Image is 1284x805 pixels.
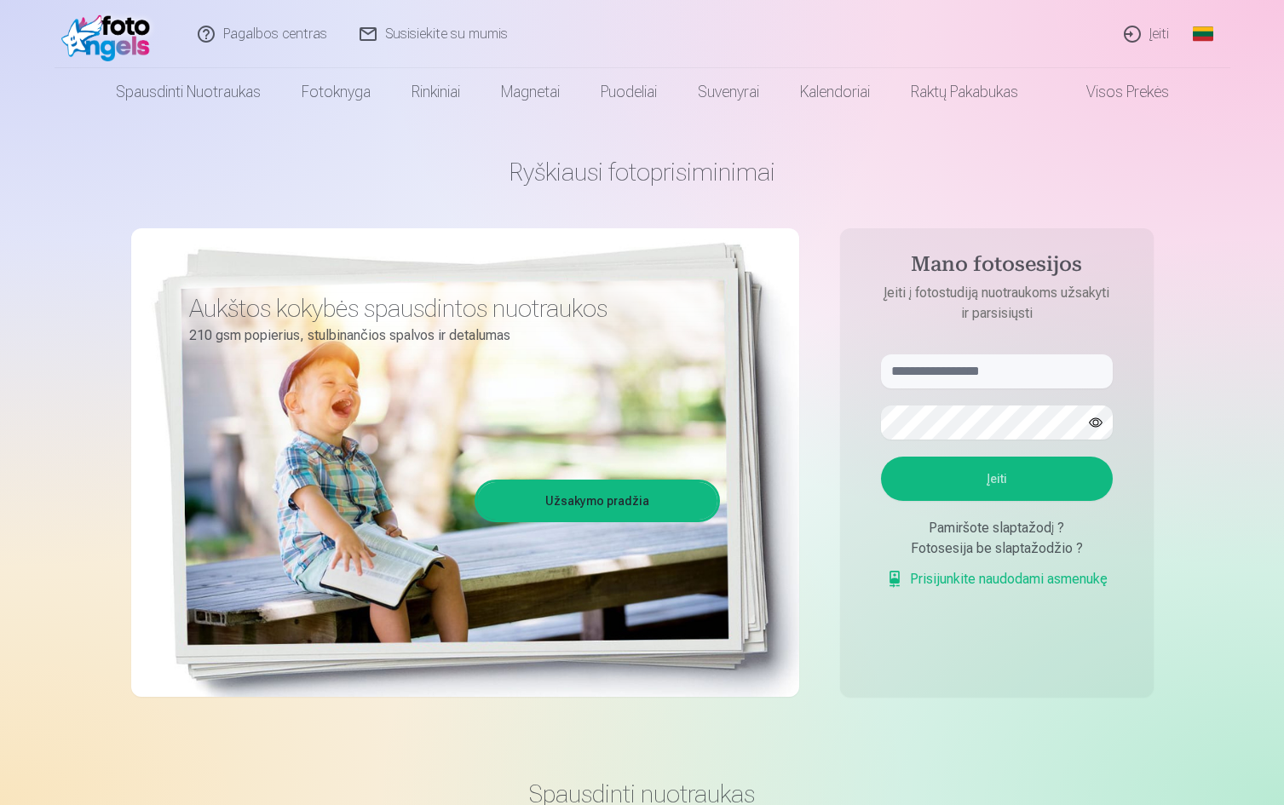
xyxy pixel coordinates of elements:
[95,68,281,116] a: Spausdinti nuotraukas
[864,252,1130,283] h4: Mano fotosesijos
[881,538,1113,559] div: Fotosesija be slaptažodžio ?
[61,7,159,61] img: /fa2
[391,68,481,116] a: Rinkiniai
[864,283,1130,324] p: Įeiti į fotostudiją nuotraukoms užsakyti ir parsisiųsti
[580,68,677,116] a: Puodeliai
[1039,68,1189,116] a: Visos prekės
[477,482,717,520] a: Užsakymo pradžia
[131,157,1154,187] h1: Ryškiausi fotoprisiminimai
[281,68,391,116] a: Fotoknyga
[189,293,707,324] h3: Aukštos kokybės spausdintos nuotraukos
[189,324,707,348] p: 210 gsm popierius, stulbinančios spalvos ir detalumas
[677,68,780,116] a: Suvenyrai
[780,68,890,116] a: Kalendoriai
[881,457,1113,501] button: Įeiti
[481,68,580,116] a: Magnetai
[886,569,1108,589] a: Prisijunkite naudodami asmenukę
[890,68,1039,116] a: Raktų pakabukas
[881,518,1113,538] div: Pamiršote slaptažodį ?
